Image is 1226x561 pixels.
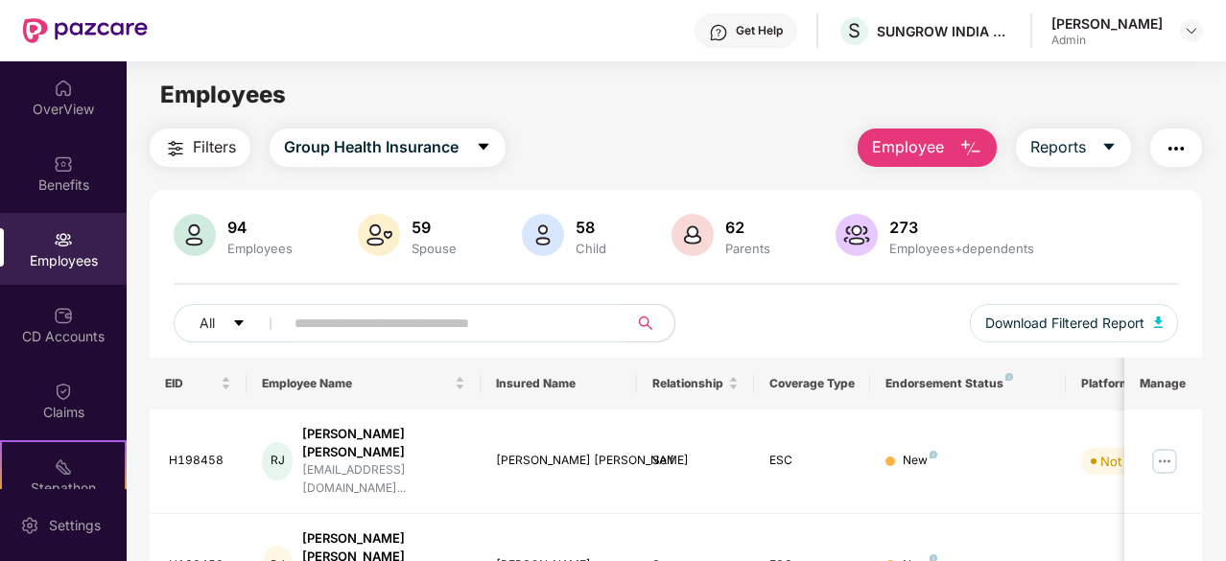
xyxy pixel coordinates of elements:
div: Parents [721,241,774,256]
div: Child [572,241,610,256]
img: svg+xml;base64,PHN2ZyBpZD0iSGVscC0zMngzMiIgeG1sbnM9Imh0dHA6Ly93d3cudzMub3JnLzIwMDAvc3ZnIiB3aWR0aD... [709,23,728,42]
div: Stepathon [2,479,125,498]
img: New Pazcare Logo [23,18,148,43]
span: Download Filtered Report [985,313,1144,334]
div: Platform Status [1081,376,1187,391]
div: New [903,452,937,470]
img: svg+xml;base64,PHN2ZyBpZD0iQ2xhaW0iIHhtbG5zPSJodHRwOi8vd3d3LnczLm9yZy8yMDAwL3N2ZyIgd2lkdGg9IjIwIi... [54,382,73,401]
img: svg+xml;base64,PHN2ZyBpZD0iRW1wbG95ZWVzIiB4bWxucz0iaHR0cDovL3d3dy53My5vcmcvMjAwMC9zdmciIHdpZHRoPS... [54,230,73,249]
img: svg+xml;base64,PHN2ZyBpZD0iRHJvcGRvd24tMzJ4MzIiIHhtbG5zPSJodHRwOi8vd3d3LnczLm9yZy8yMDAwL3N2ZyIgd2... [1184,23,1199,38]
button: Download Filtered Report [970,304,1179,342]
img: svg+xml;base64,PHN2ZyBpZD0iU2V0dGluZy0yMHgyMCIgeG1sbnM9Imh0dHA6Ly93d3cudzMub3JnLzIwMDAvc3ZnIiB3aW... [20,516,39,535]
div: 62 [721,218,774,237]
span: Relationship [652,376,724,391]
img: svg+xml;base64,PHN2ZyBpZD0iSG9tZSIgeG1sbnM9Imh0dHA6Ly93d3cudzMub3JnLzIwMDAvc3ZnIiB3aWR0aD0iMjAiIG... [54,79,73,98]
span: caret-down [1101,139,1117,156]
img: svg+xml;base64,PHN2ZyB4bWxucz0iaHR0cDovL3d3dy53My5vcmcvMjAwMC9zdmciIHdpZHRoPSIyNCIgaGVpZ2h0PSIyNC... [1165,137,1188,160]
span: Group Health Insurance [284,135,459,159]
img: svg+xml;base64,PHN2ZyBpZD0iQ0RfQWNjb3VudHMiIGRhdGEtbmFtZT0iQ0QgQWNjb3VudHMiIHhtbG5zPSJodHRwOi8vd3... [54,306,73,325]
div: ESC [769,452,856,470]
th: Relationship [637,358,754,409]
img: svg+xml;base64,PHN2ZyB4bWxucz0iaHR0cDovL3d3dy53My5vcmcvMjAwMC9zdmciIHhtbG5zOnhsaW5rPSJodHRwOi8vd3... [522,214,564,256]
th: EID [150,358,248,409]
span: All [200,313,215,334]
img: manageButton [1149,446,1180,477]
div: H198458 [169,452,232,470]
div: Spouse [408,241,460,256]
div: Self [652,452,739,470]
div: [EMAIL_ADDRESS][DOMAIN_NAME]... [302,461,465,498]
span: Reports [1030,135,1086,159]
button: Filters [150,129,250,167]
img: svg+xml;base64,PHN2ZyB4bWxucz0iaHR0cDovL3d3dy53My5vcmcvMjAwMC9zdmciIHhtbG5zOnhsaW5rPSJodHRwOi8vd3... [672,214,714,256]
div: 273 [885,218,1038,237]
img: svg+xml;base64,PHN2ZyB4bWxucz0iaHR0cDovL3d3dy53My5vcmcvMjAwMC9zdmciIHhtbG5zOnhsaW5rPSJodHRwOi8vd3... [836,214,878,256]
span: caret-down [232,316,246,332]
button: search [627,304,675,342]
span: Filters [193,135,236,159]
div: Admin [1051,33,1163,48]
img: svg+xml;base64,PHN2ZyB4bWxucz0iaHR0cDovL3d3dy53My5vcmcvMjAwMC9zdmciIHhtbG5zOnhsaW5rPSJodHRwOi8vd3... [959,137,982,160]
div: Settings [43,516,106,535]
img: svg+xml;base64,PHN2ZyB4bWxucz0iaHR0cDovL3d3dy53My5vcmcvMjAwMC9zdmciIHdpZHRoPSIyMSIgaGVpZ2h0PSIyMC... [54,457,73,477]
div: [PERSON_NAME] [PERSON_NAME] [496,452,622,470]
span: Employees [160,81,286,108]
div: 59 [408,218,460,237]
th: Manage [1124,358,1202,409]
th: Coverage Type [754,358,871,409]
span: EID [165,376,218,391]
button: Group Health Insurancecaret-down [270,129,506,167]
button: Employee [858,129,997,167]
div: Employees [224,241,296,256]
div: [PERSON_NAME] [PERSON_NAME] [302,425,465,461]
img: svg+xml;base64,PHN2ZyB4bWxucz0iaHR0cDovL3d3dy53My5vcmcvMjAwMC9zdmciIHhtbG5zOnhsaW5rPSJodHRwOi8vd3... [174,214,216,256]
div: RJ [262,442,292,480]
img: svg+xml;base64,PHN2ZyB4bWxucz0iaHR0cDovL3d3dy53My5vcmcvMjAwMC9zdmciIHdpZHRoPSIyNCIgaGVpZ2h0PSIyNC... [164,137,187,160]
div: 58 [572,218,610,237]
span: Employee Name [262,376,451,391]
span: caret-down [476,139,491,156]
div: Employees+dependents [885,241,1038,256]
div: 94 [224,218,296,237]
div: Get Help [736,23,783,38]
span: Employee [872,135,944,159]
button: Reportscaret-down [1016,129,1131,167]
img: svg+xml;base64,PHN2ZyB4bWxucz0iaHR0cDovL3d3dy53My5vcmcvMjAwMC9zdmciIHdpZHRoPSI4IiBoZWlnaHQ9IjgiIH... [930,451,937,458]
img: svg+xml;base64,PHN2ZyBpZD0iQmVuZWZpdHMiIHhtbG5zPSJodHRwOi8vd3d3LnczLm9yZy8yMDAwL3N2ZyIgd2lkdGg9Ij... [54,154,73,174]
div: SUNGROW INDIA PRIVATE LIMITED [877,22,1011,40]
img: svg+xml;base64,PHN2ZyB4bWxucz0iaHR0cDovL3d3dy53My5vcmcvMjAwMC9zdmciIHhtbG5zOnhsaW5rPSJodHRwOi8vd3... [1154,316,1164,328]
span: S [848,19,861,42]
img: svg+xml;base64,PHN2ZyB4bWxucz0iaHR0cDovL3d3dy53My5vcmcvMjAwMC9zdmciIHhtbG5zOnhsaW5rPSJodHRwOi8vd3... [358,214,400,256]
img: svg+xml;base64,PHN2ZyB4bWxucz0iaHR0cDovL3d3dy53My5vcmcvMjAwMC9zdmciIHdpZHRoPSI4IiBoZWlnaHQ9IjgiIH... [1005,373,1013,381]
th: Insured Name [481,358,637,409]
th: Employee Name [247,358,481,409]
span: search [627,316,665,331]
div: Endorsement Status [885,376,1049,391]
div: Not Verified [1100,452,1170,471]
button: Allcaret-down [174,304,291,342]
div: [PERSON_NAME] [1051,14,1163,33]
